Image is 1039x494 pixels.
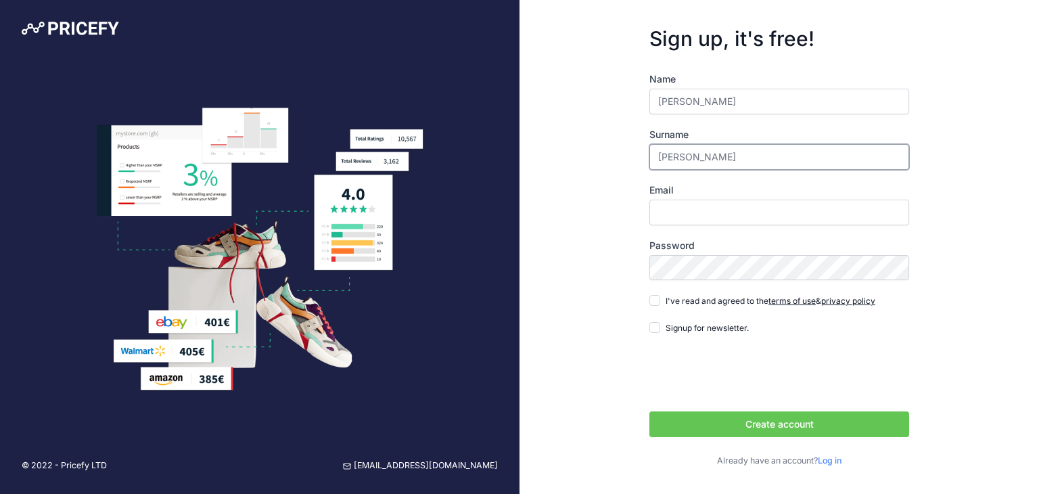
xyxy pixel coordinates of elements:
[649,72,909,86] label: Name
[343,459,498,472] a: [EMAIL_ADDRESS][DOMAIN_NAME]
[649,411,909,437] button: Create account
[666,323,749,333] span: Signup for newsletter.
[649,239,909,252] label: Password
[649,26,909,51] h3: Sign up, it's free!
[649,183,909,197] label: Email
[818,455,841,466] a: Log in
[649,455,909,468] p: Already have an account?
[22,22,119,35] img: Pricefy
[821,296,875,306] a: privacy policy
[649,128,909,141] label: Surname
[22,459,107,472] p: © 2022 - Pricefy LTD
[649,348,855,401] iframe: reCAPTCHA
[768,296,816,306] a: terms of use
[666,296,875,306] span: I've read and agreed to the &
